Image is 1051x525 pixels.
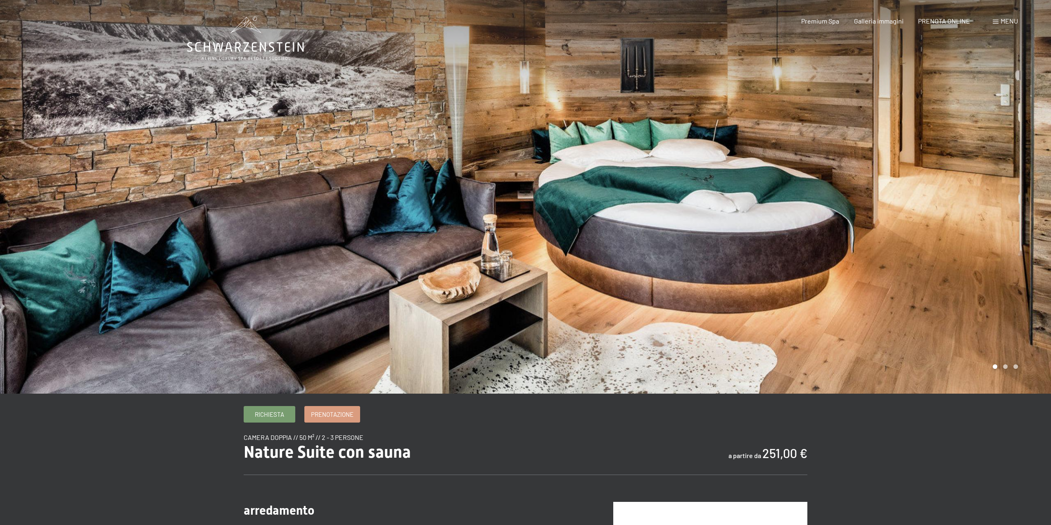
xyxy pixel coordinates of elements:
[255,410,284,419] span: Richiesta
[762,446,807,461] b: 251,00 €
[244,433,363,441] span: camera doppia // 50 m² // 2 - 3 persone
[244,503,314,518] span: arredamento
[1001,17,1018,25] span: Menu
[244,406,295,422] a: Richiesta
[305,406,360,422] a: Prenotazione
[728,451,761,459] span: a partire da
[311,410,353,419] span: Prenotazione
[244,442,411,462] span: Nature Suite con sauna
[918,17,970,25] a: PRENOTA ONLINE
[854,17,904,25] a: Galleria immagini
[801,17,839,25] a: Premium Spa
